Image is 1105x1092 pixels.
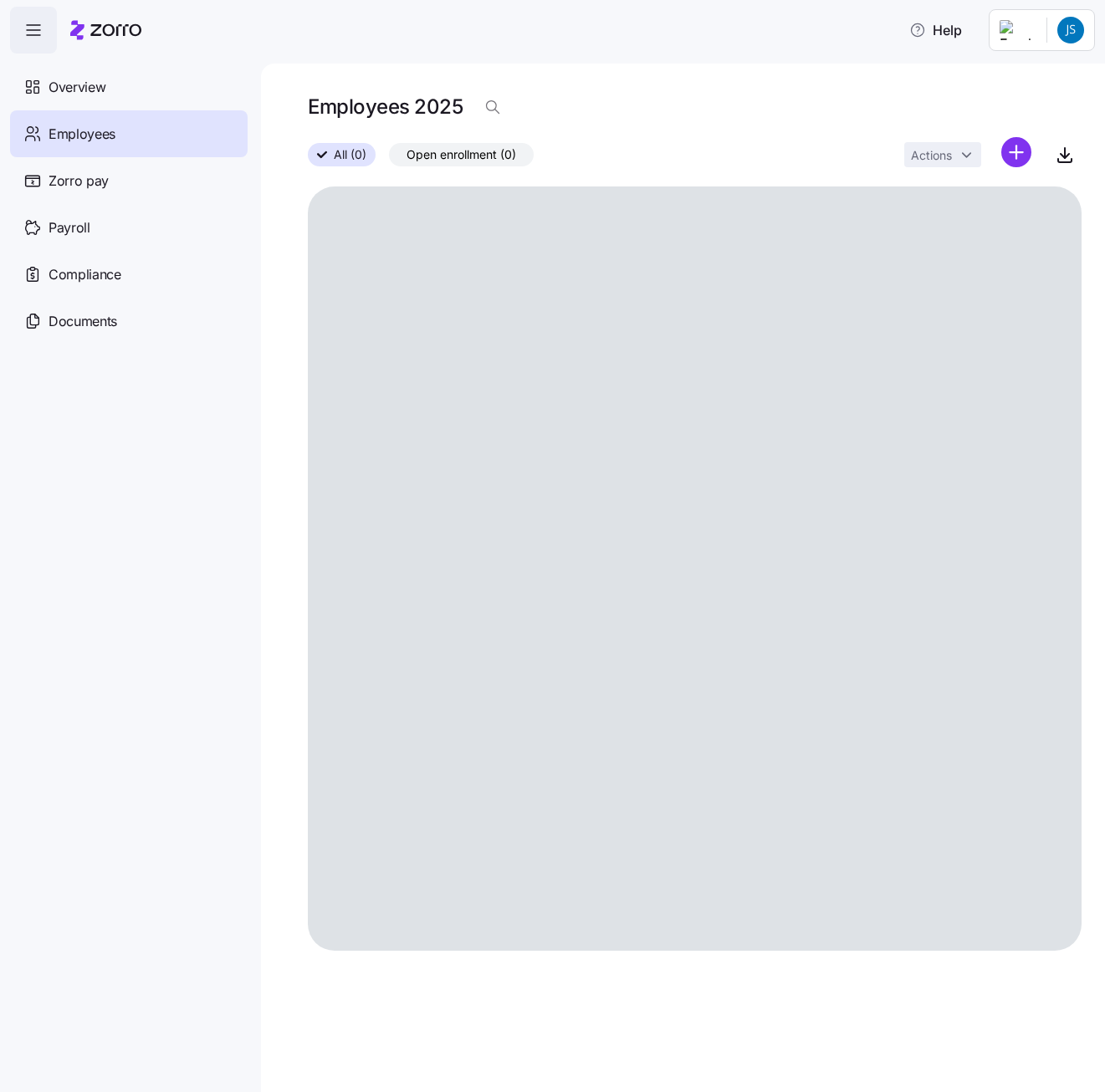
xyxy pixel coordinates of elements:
[407,144,516,166] span: Open enrollment (0)
[896,13,975,47] button: Help
[10,298,248,344] a: Documents
[1057,17,1084,43] img: 48dcb041a751c86c292f82e4255e9e38
[10,251,248,298] a: Compliance
[49,217,90,238] span: Payroll
[1000,20,1033,40] img: Employer logo
[10,157,248,204] a: Zorro pay
[911,150,952,161] span: Actions
[10,204,248,251] a: Payroll
[49,171,109,191] span: Zorro pay
[49,264,121,285] span: Compliance
[10,64,248,110] a: Overview
[334,144,366,166] span: All (0)
[904,142,981,167] button: Actions
[1001,137,1031,167] svg: add icon
[10,110,248,157] a: Employees
[308,94,463,120] h1: Employees 2025
[909,20,962,40] span: Help
[49,77,105,98] span: Overview
[49,124,115,145] span: Employees
[49,311,117,332] span: Documents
